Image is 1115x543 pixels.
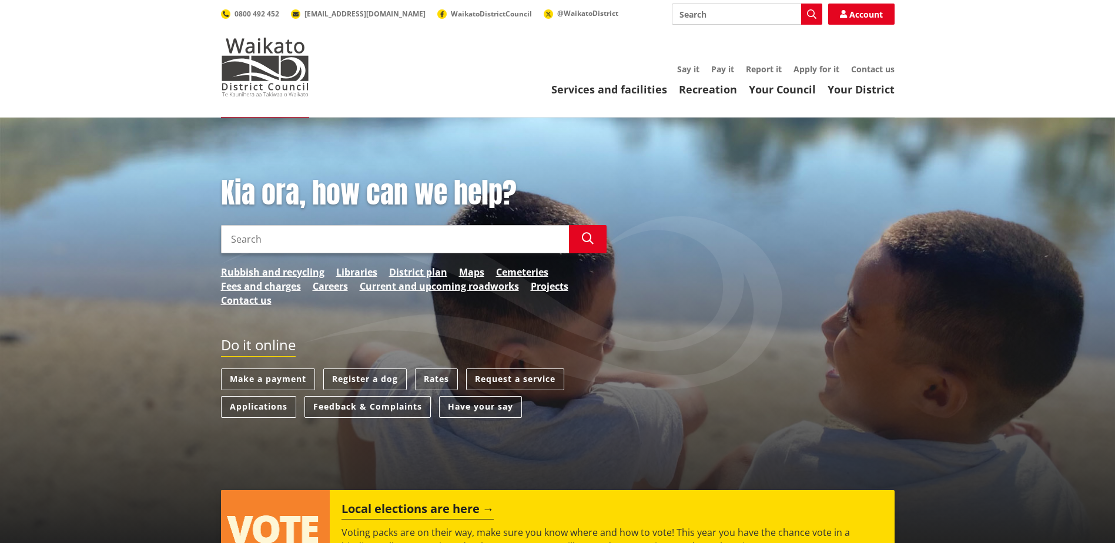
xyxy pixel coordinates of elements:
[557,8,618,18] span: @WaikatoDistrict
[323,368,407,390] a: Register a dog
[466,368,564,390] a: Request a service
[221,9,279,19] a: 0800 492 452
[336,265,377,279] a: Libraries
[1061,494,1103,536] iframe: Messenger Launcher
[221,176,607,210] h1: Kia ora, how can we help?
[851,63,895,75] a: Contact us
[437,9,532,19] a: WaikatoDistrictCouncil
[304,396,431,418] a: Feedback & Complaints
[291,9,426,19] a: [EMAIL_ADDRESS][DOMAIN_NAME]
[360,279,519,293] a: Current and upcoming roadworks
[531,279,568,293] a: Projects
[496,265,548,279] a: Cemeteries
[551,82,667,96] a: Services and facilities
[221,265,324,279] a: Rubbish and recycling
[221,38,309,96] img: Waikato District Council - Te Kaunihera aa Takiwaa o Waikato
[221,293,272,307] a: Contact us
[221,279,301,293] a: Fees and charges
[415,368,458,390] a: Rates
[711,63,734,75] a: Pay it
[828,4,895,25] a: Account
[451,9,532,19] span: WaikatoDistrictCouncil
[672,4,822,25] input: Search input
[677,63,699,75] a: Say it
[304,9,426,19] span: [EMAIL_ADDRESS][DOMAIN_NAME]
[313,279,348,293] a: Careers
[341,502,494,519] h2: Local elections are here
[439,396,522,418] a: Have your say
[221,368,315,390] a: Make a payment
[793,63,839,75] a: Apply for it
[828,82,895,96] a: Your District
[459,265,484,279] a: Maps
[221,225,569,253] input: Search input
[544,8,618,18] a: @WaikatoDistrict
[221,337,296,357] h2: Do it online
[235,9,279,19] span: 0800 492 452
[679,82,737,96] a: Recreation
[749,82,816,96] a: Your Council
[746,63,782,75] a: Report it
[389,265,447,279] a: District plan
[221,396,296,418] a: Applications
